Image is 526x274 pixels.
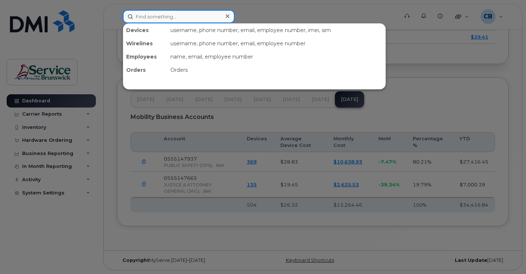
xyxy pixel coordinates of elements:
div: Wirelines [123,37,167,50]
div: Employees [123,50,167,63]
div: name, email, employee number [167,50,385,63]
div: Devices [123,24,167,37]
div: username, phone number, email, employee number [167,37,385,50]
div: username, phone number, email, employee number, imei, sim [167,24,385,37]
div: Orders [123,63,167,77]
input: Find something... [123,10,235,23]
div: Orders [167,63,385,77]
